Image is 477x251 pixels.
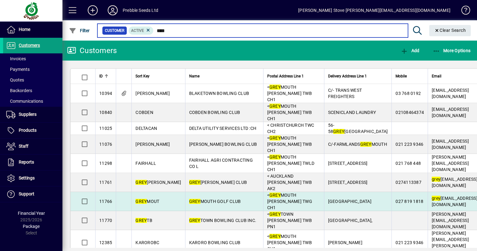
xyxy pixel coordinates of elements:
span: 11298 [99,161,112,166]
span: DELTACAN [135,126,157,131]
span: Backorders [6,88,32,93]
span: [STREET_ADDRESS] [328,161,368,166]
em: GREY [269,135,281,140]
span: [EMAIL_ADDRESS][DOMAIN_NAME] [432,107,469,118]
em: GREY [189,218,200,223]
div: ID [99,73,112,80]
span: [PERSON_NAME] [328,240,362,245]
span: 0274113387 [396,180,421,185]
span: DELTA UTILITY SERVICES LTD :CH [189,126,257,131]
span: Mobile [396,73,407,80]
span: SCENICLAND LAUNDRY [328,110,376,115]
em: GREY [135,180,147,185]
span: Postal Address Line 1 [267,73,304,80]
a: Invoices [3,53,62,64]
span: TOWN BOWLING CLUB INC. [189,218,257,223]
span: [PERSON_NAME] BOWLING CLUB [189,142,257,147]
span: 11770 [99,218,112,223]
span: 02108464374 [396,110,424,115]
span: Staff [19,144,28,149]
span: [GEOGRAPHIC_DATA], [328,218,373,223]
span: 021 223 9346 [396,240,423,245]
span: C/-FARMLANDS MOUTH [328,142,387,147]
a: Backorders [3,85,62,96]
span: Communications [6,99,43,104]
span: 10394 [99,91,112,96]
span: FAIRHALL AGRI CONTRACTING CO L [189,158,253,169]
span: FAIRHALL [135,161,156,166]
em: GREY [135,218,147,223]
span: < MOUTH [PERSON_NAME] TWG CH1 [267,193,312,210]
em: grey [432,177,440,182]
span: < MOUTH [PERSON_NAME] TWB CH1 [267,135,312,153]
span: < MOUTH [PERSON_NAME] TWLD CH1 [267,155,315,172]
div: Customers [67,46,117,56]
span: < MOUTH [PERSON_NAME] TWB CH1 [267,85,312,102]
span: Financial Year [18,211,45,216]
span: 021 768 448 [396,161,421,166]
a: Home [3,22,62,37]
em: GREY [269,155,281,160]
span: Support [19,191,34,196]
button: Clear [429,25,471,36]
span: Sort Key [135,73,150,80]
span: < MOUTH [PERSON_NAME] TWB CH1 [267,104,312,121]
button: Profile [103,5,123,16]
em: grey [432,196,440,201]
button: Add [83,5,103,16]
button: More Options [431,45,472,56]
span: < AUCKLAND [PERSON_NAME] TWB AK2 [267,174,312,191]
a: Staff [3,139,62,154]
span: Invoices [6,56,26,61]
a: Communications [3,96,62,106]
span: [STREET_ADDRESS] [328,180,368,185]
span: Add [401,48,419,53]
span: BLAKETOWN BOWLING CLUB [189,91,249,96]
span: Name [189,73,199,80]
em: GREY [269,85,281,90]
span: [PERSON_NAME] [135,142,170,147]
div: Mobile [396,73,424,80]
span: Settings [19,175,35,180]
span: COBDEN [135,110,153,115]
em: GREY [189,180,200,185]
span: Active [131,28,144,33]
span: C/- TRANS WEST FREIGHTERS [328,88,362,99]
span: KAROROBC [135,240,159,245]
span: [GEOGRAPHIC_DATA] [328,199,371,204]
a: Knowledge Base [457,1,469,22]
em: GREY [269,234,281,239]
span: Reports [19,160,34,165]
span: [EMAIL_ADDRESS][DOMAIN_NAME] [432,88,469,99]
span: COBDEN BOWLING CLUB [189,110,240,115]
span: MOUT [135,199,159,204]
span: 021 223 9346 [396,142,423,147]
span: Home [19,27,30,32]
span: Suppliers [19,112,37,117]
span: 11076 [99,142,112,147]
span: ID [99,73,103,80]
span: [PERSON_NAME] CLUB [189,180,247,185]
em: GREY [269,104,281,109]
span: < TOWN [PERSON_NAME] TWB PN1 [267,212,312,229]
span: 12385 [99,240,112,245]
em: GREY [333,129,344,134]
span: TB [135,218,152,223]
span: KARORO BOWLING CLUB [189,240,241,245]
em: GREY [189,199,200,204]
span: 11766 [99,199,112,204]
span: Clear Search [434,28,466,33]
span: Filter [69,28,90,33]
span: [EMAIL_ADDRESS][DOMAIN_NAME] [432,139,469,150]
span: [PERSON_NAME][EMAIL_ADDRESS][DOMAIN_NAME] [432,212,469,229]
span: 11761 [99,180,112,185]
span: Quotes [6,77,24,82]
span: Delivery Address Line 1 [328,73,367,80]
button: Add [399,45,421,56]
span: Products [19,128,37,133]
a: Reports [3,155,62,170]
span: [PERSON_NAME] [135,91,170,96]
span: 10840 [99,110,112,115]
span: 11025 [99,126,112,131]
span: [PERSON_NAME] [135,180,181,185]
